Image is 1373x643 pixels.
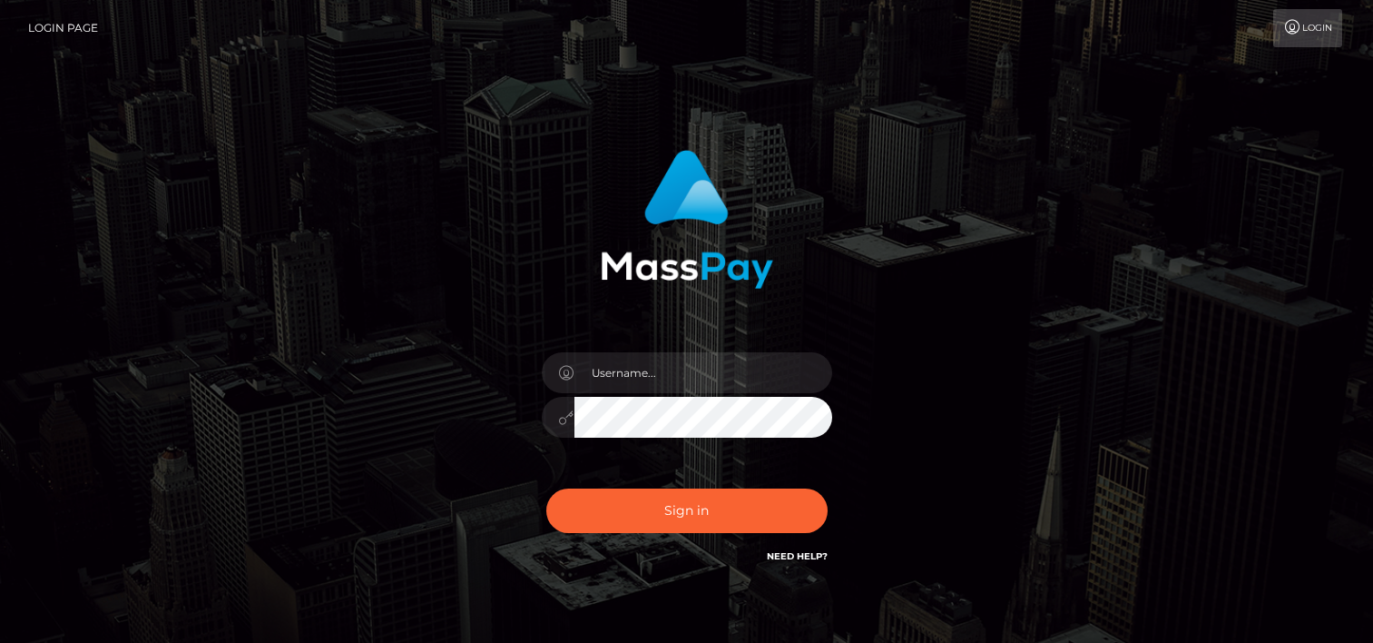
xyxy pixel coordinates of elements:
[1273,9,1342,47] a: Login
[546,489,828,533] button: Sign in
[28,9,98,47] a: Login Page
[574,352,832,393] input: Username...
[767,550,828,562] a: Need Help?
[601,150,773,289] img: MassPay Login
